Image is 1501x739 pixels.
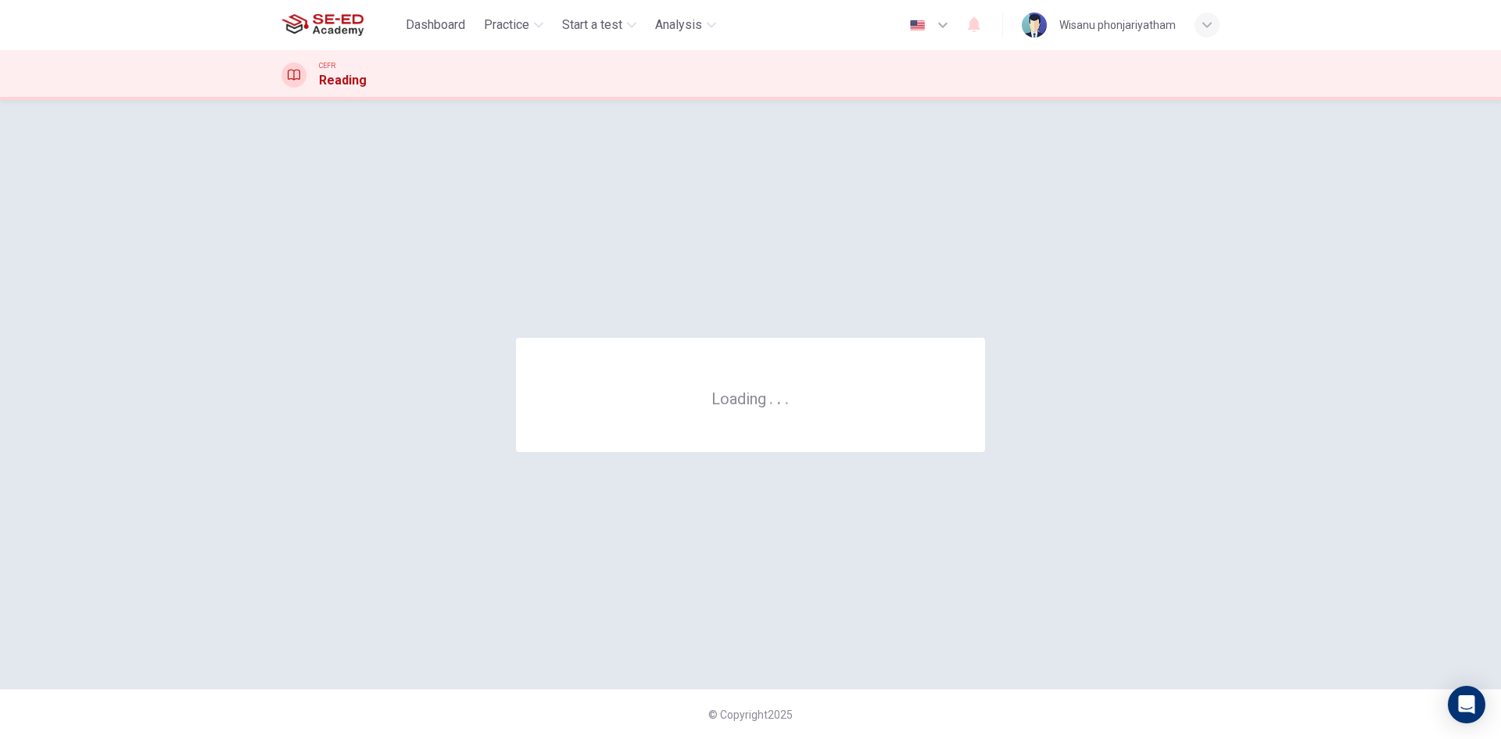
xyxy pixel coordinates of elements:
a: SE-ED Academy logo [281,9,399,41]
div: Wisanu phonjariyatham [1059,16,1176,34]
span: Analysis [655,16,702,34]
img: SE-ED Academy logo [281,9,364,41]
span: CEFR [319,60,335,71]
span: Start a test [562,16,622,34]
h6: . [768,384,774,410]
img: en [908,20,927,31]
span: Practice [484,16,529,34]
h6: Loading [711,388,790,408]
span: Dashboard [406,16,465,34]
button: Practice [478,11,550,39]
div: Open Intercom Messenger [1448,686,1485,723]
img: Profile picture [1022,13,1047,38]
h6: . [784,384,790,410]
button: Dashboard [399,11,471,39]
button: Analysis [649,11,722,39]
button: Start a test [556,11,643,39]
h6: . [776,384,782,410]
h1: Reading [319,71,367,90]
span: © Copyright 2025 [708,709,793,721]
